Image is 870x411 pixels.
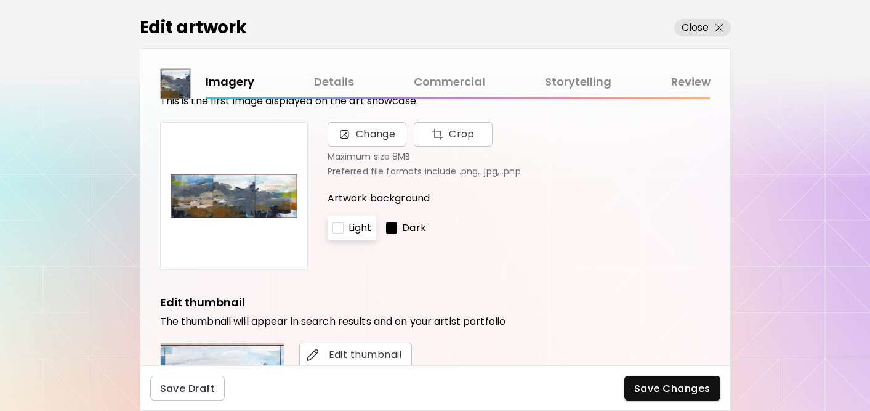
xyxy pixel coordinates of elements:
[328,166,711,176] p: Preferred file formats include .png, .jpg, .pnp
[348,221,372,235] p: Light
[328,191,711,206] p: Artwork background
[414,73,485,91] a: Commercial
[160,382,215,395] span: Save Draft
[161,69,190,99] img: thumbnail
[545,73,611,91] a: Storytelling
[402,221,426,235] p: Dark
[160,295,245,311] h5: Edit thumbnail
[307,349,319,361] img: edit
[309,348,402,362] span: Edit thumbnail
[671,73,711,91] a: Review
[634,382,711,395] span: Save Changes
[160,95,711,107] h6: This is the first image displayed on the art showcase.
[414,122,493,147] button: Change
[299,343,412,367] button: editEdit thumbnail
[328,122,406,147] span: Change
[356,127,396,142] span: Change
[624,376,720,401] button: Save Changes
[328,152,711,161] p: Maximum size 8MB
[424,127,483,142] span: Crop
[160,315,711,328] h6: The thumbnail will appear in search results and on your artist portfolio
[150,376,225,401] button: Save Draft
[314,73,354,91] a: Details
